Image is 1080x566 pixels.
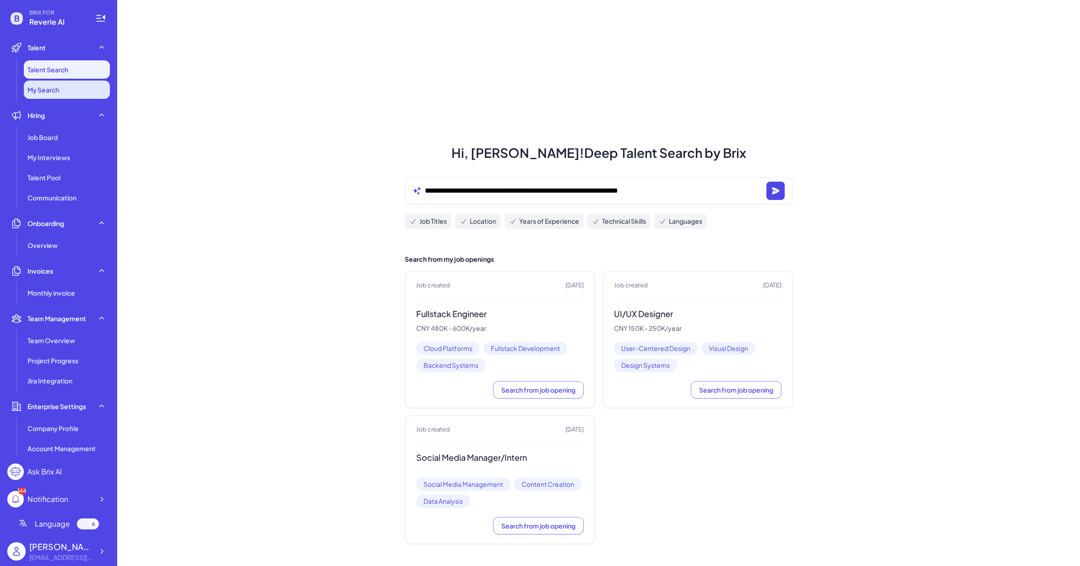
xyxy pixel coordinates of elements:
span: User-Centered Design [614,342,698,355]
span: Social Media Management [416,478,510,491]
span: Hiring [27,111,45,120]
p: CNY 150K - 250K/year [614,324,782,333]
span: Enterprise Settings [27,402,86,411]
span: Job created [416,281,450,290]
span: Reverie AI [29,16,84,27]
h2: Search from my job openings [405,254,793,264]
h3: Fullstack Engineer [416,309,584,319]
span: Talent [27,43,46,52]
span: Location [470,216,496,226]
span: BRIX FOR [29,9,84,16]
span: Search from job opening [501,522,575,530]
span: Onboarding [27,219,64,228]
span: Cloud Platforms [416,342,480,355]
button: Search from job opening [493,381,584,399]
span: Content Creation [514,478,581,491]
span: Jira Integration [27,376,72,385]
span: Communication [27,193,76,202]
span: Team Overview [27,336,75,345]
span: Design Systems [614,359,677,372]
button: Search from job opening [493,517,584,534]
div: 144 [18,487,26,495]
span: My Interviews [27,153,70,162]
span: Invoices [27,266,53,275]
div: hiring@reverie-ai.com [29,553,93,562]
span: [DATE] [763,281,782,290]
span: Project Progress [27,356,78,365]
p: CNY 480K - 600K/year [416,324,584,333]
span: Language [35,518,70,529]
span: Job created [614,281,648,290]
span: Search from job opening [501,386,575,394]
span: Backend Systems [416,359,486,372]
button: Search from job opening [691,381,782,399]
span: Languages [669,216,702,226]
span: Account Management [27,444,96,453]
span: Talent Search [27,65,68,74]
span: Overview [27,241,58,250]
span: Job Titles [419,216,447,226]
h3: Social Media Manager/Intern [416,453,584,463]
span: Monthly invoice [27,288,75,297]
h1: Hi, [PERSON_NAME]! Deep Talent Search by Brix [394,143,804,162]
span: Job Board [27,133,58,142]
span: Data Analysis [416,495,470,508]
img: user_logo.png [7,542,26,561]
div: Ask Brix AI [27,466,62,477]
span: [DATE] [565,281,584,290]
div: Brad [29,540,93,553]
span: Search from job opening [699,386,773,394]
div: Notification [27,494,68,505]
span: Company Profile [27,424,79,433]
span: Technical Skills [602,216,646,226]
span: Talent Pool [27,173,60,182]
span: Fullstack Development [483,342,567,355]
span: [DATE] [565,425,584,434]
span: Years of Experience [519,216,579,226]
span: My Search [27,85,59,94]
span: Visual Design [701,342,755,355]
span: Team Management [27,314,86,323]
span: Job created [416,425,450,434]
h3: UI/UX Designer [614,309,782,319]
